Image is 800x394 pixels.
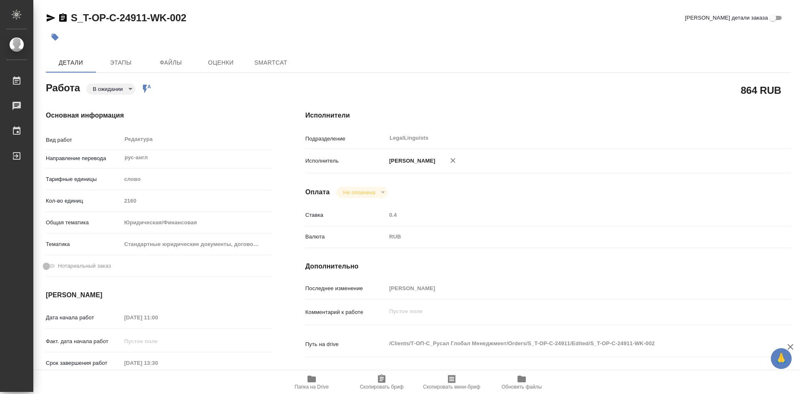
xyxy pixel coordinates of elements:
span: SmartCat [251,58,291,68]
textarea: /Clients/Т-ОП-С_Русал Глобал Менеджмент/Orders/S_T-OP-C-24911/Edited/S_T-OP-C-24911-WK-002 [386,336,750,351]
button: Добавить тэг [46,28,64,46]
p: Кол-во единиц [46,197,121,205]
button: В ожидании [90,85,125,93]
h4: Дополнительно [305,261,791,271]
p: Последнее изменение [305,284,386,293]
span: 🙏 [774,350,788,367]
p: Направление перевода [46,154,121,163]
p: Общая тематика [46,218,121,227]
span: Скопировать мини-бриф [423,384,480,390]
h4: Исполнители [305,110,791,120]
div: В ожидании [86,83,135,95]
button: Скопировать ссылку [58,13,68,23]
p: Тематика [46,240,121,248]
span: Этапы [101,58,141,68]
input: Пустое поле [121,335,194,347]
span: [PERSON_NAME] детали заказа [685,14,768,22]
p: Вид работ [46,136,121,144]
p: [PERSON_NAME] [386,157,435,165]
p: Путь на drive [305,340,386,349]
h2: 864 RUB [741,83,781,97]
div: Юридическая/Финансовая [121,216,272,230]
input: Пустое поле [386,282,750,294]
div: RUB [386,230,750,244]
p: Тарифные единицы [46,175,121,183]
button: 🙏 [771,348,792,369]
span: Скопировать бриф [360,384,403,390]
span: Нотариальный заказ [58,262,111,270]
input: Пустое поле [386,209,750,221]
p: Исполнитель [305,157,386,165]
button: Обновить файлы [487,371,557,394]
h4: Основная информация [46,110,272,120]
div: В ожидании [336,187,387,198]
input: Пустое поле [121,195,272,207]
p: Факт. дата начала работ [46,337,121,346]
p: Срок завершения работ [46,359,121,367]
span: Оценки [201,58,241,68]
button: Скопировать бриф [347,371,417,394]
button: Скопировать ссылку для ЯМессенджера [46,13,56,23]
span: Детали [51,58,91,68]
button: Скопировать мини-бриф [417,371,487,394]
a: S_T-OP-C-24911-WK-002 [71,12,186,23]
span: Обновить файлы [502,384,542,390]
input: Пустое поле [121,311,194,324]
h4: [PERSON_NAME] [46,290,272,300]
p: Дата начала работ [46,314,121,322]
p: Валюта [305,233,386,241]
p: Комментарий к работе [305,308,386,316]
div: слово [121,172,272,186]
input: Пустое поле [121,357,194,369]
button: Удалить исполнителя [444,151,462,170]
span: Файлы [151,58,191,68]
p: Подразделение [305,135,386,143]
button: Папка на Drive [277,371,347,394]
p: Ставка [305,211,386,219]
h2: Работа [46,80,80,95]
span: Папка на Drive [295,384,329,390]
h4: Оплата [305,187,330,197]
button: Не оплачена [340,189,377,196]
div: Стандартные юридические документы, договоры, уставы [121,237,272,251]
